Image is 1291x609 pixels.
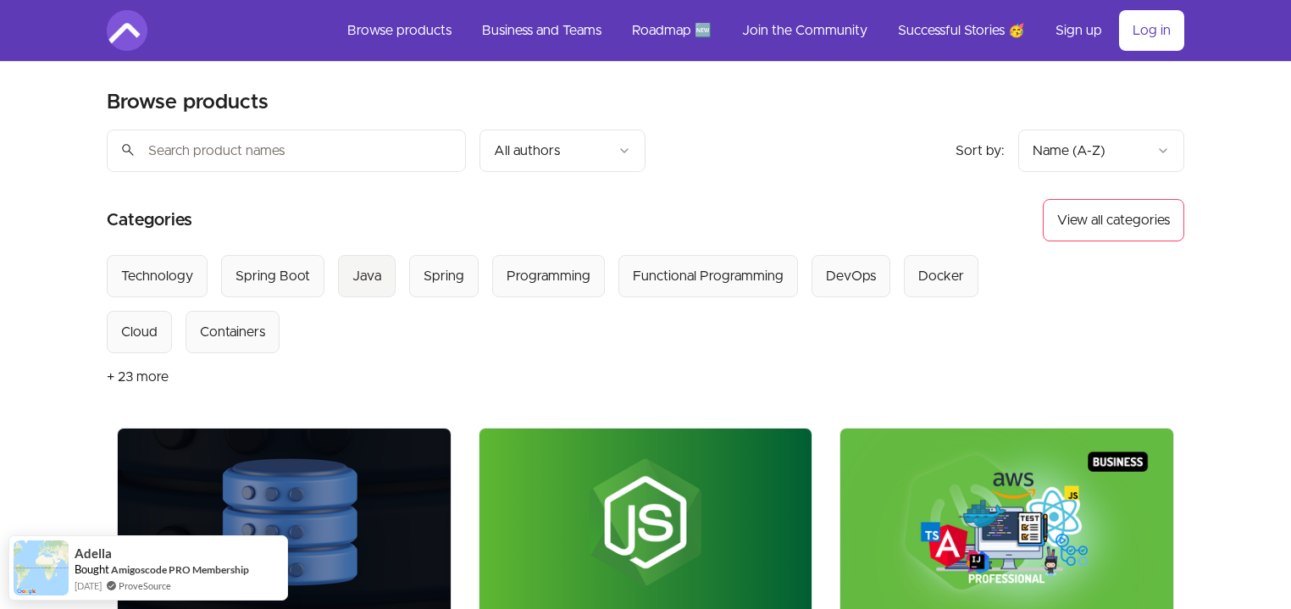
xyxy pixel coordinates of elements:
[111,563,249,576] a: Amigoscode PRO Membership
[121,322,158,342] div: Cloud
[14,540,69,595] img: provesource social proof notification image
[119,579,171,593] a: ProveSource
[75,579,102,593] span: [DATE]
[618,10,725,51] a: Roadmap 🆕
[75,546,112,561] span: Adella
[235,266,310,286] div: Spring Boot
[121,266,193,286] div: Technology
[120,138,136,162] span: search
[507,266,590,286] div: Programming
[107,130,466,172] input: Search product names
[468,10,615,51] a: Business and Teams
[107,353,169,401] button: + 23 more
[107,199,192,241] h2: Categories
[956,144,1005,158] span: Sort by:
[479,130,645,172] button: Filter by author
[1119,10,1184,51] a: Log in
[107,89,269,116] h2: Browse products
[729,10,881,51] a: Join the Community
[884,10,1039,51] a: Successful Stories 🥳
[1043,199,1184,241] button: View all categories
[1018,130,1184,172] button: Product sort options
[334,10,1184,51] nav: Main
[424,266,464,286] div: Spring
[200,322,265,342] div: Containers
[75,562,109,576] span: Bought
[1042,10,1116,51] a: Sign up
[352,266,381,286] div: Java
[107,10,147,51] img: Amigoscode logo
[633,266,784,286] div: Functional Programming
[918,266,964,286] div: Docker
[826,266,876,286] div: DevOps
[334,10,465,51] a: Browse products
